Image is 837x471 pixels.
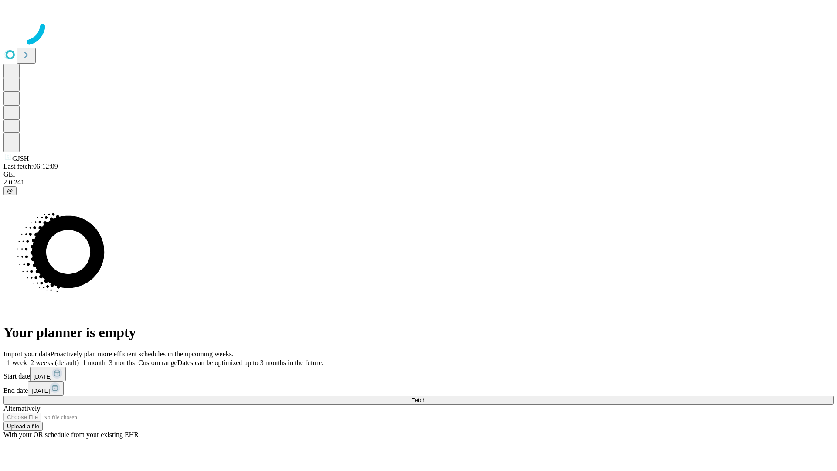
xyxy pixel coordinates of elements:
[31,359,79,366] span: 2 weeks (default)
[51,350,234,358] span: Proactively plan more efficient schedules in the upcoming weeks.
[138,359,177,366] span: Custom range
[3,171,834,178] div: GEI
[3,163,58,170] span: Last fetch: 06:12:09
[7,188,13,194] span: @
[3,396,834,405] button: Fetch
[3,367,834,381] div: Start date
[7,359,27,366] span: 1 week
[30,367,66,381] button: [DATE]
[3,324,834,341] h1: Your planner is empty
[28,381,64,396] button: [DATE]
[82,359,105,366] span: 1 month
[411,397,425,403] span: Fetch
[3,178,834,186] div: 2.0.241
[3,186,17,195] button: @
[3,350,51,358] span: Import your data
[3,381,834,396] div: End date
[34,373,52,380] span: [DATE]
[177,359,323,366] span: Dates can be optimized up to 3 months in the future.
[12,155,29,162] span: GJSH
[31,388,50,394] span: [DATE]
[109,359,135,366] span: 3 months
[3,431,139,438] span: With your OR schedule from your existing EHR
[3,405,40,412] span: Alternatively
[3,422,43,431] button: Upload a file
